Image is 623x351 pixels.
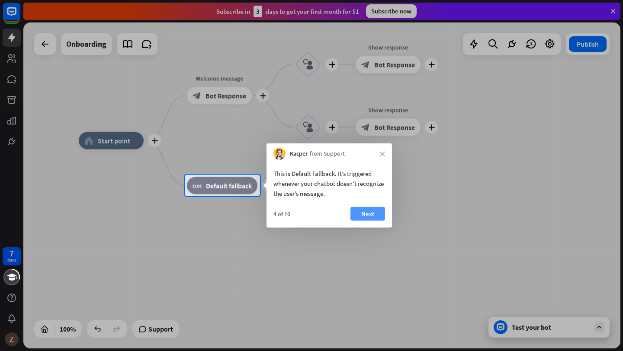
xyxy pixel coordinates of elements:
span: from Support [310,150,345,158]
span: Default fallback [206,181,252,190]
button: Open LiveChat chat widget [7,3,33,29]
div: This is Default Fallback. It’s triggered whenever your chatbot doesn't recognize the user’s message. [273,169,385,198]
span: Kacper [290,150,308,158]
div: 4 of 10 [273,210,290,218]
button: Next [350,207,385,221]
i: block_fallback [193,181,202,190]
i: close [380,151,385,156]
